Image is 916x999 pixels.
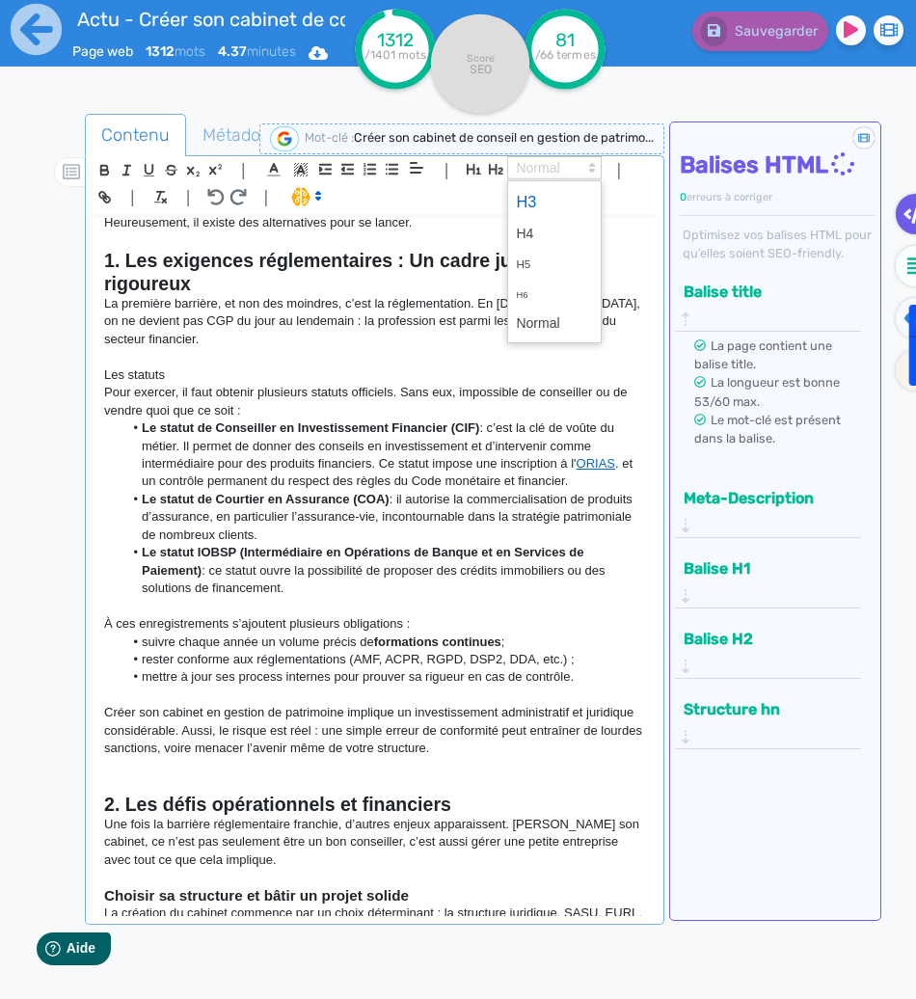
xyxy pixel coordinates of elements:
tspan: 81 [555,29,575,51]
li: : ce statut ouvre la possibilité de proposer des crédits immobiliers ou des solutions de financem... [123,544,645,597]
tspan: SEO [470,62,492,76]
strong: 2. Les défis opérationnels et financiers [104,794,451,815]
button: Structure hn [678,693,849,725]
span: | [616,157,621,183]
b: 1312 [146,43,175,60]
span: La page contient une balise title. [694,338,833,371]
strong: Le statut de Courtier en Assurance (COA) [142,492,390,506]
strong: Le statut IOBSP (Intermédiaire en Opérations de Banque et en Services de Paiement) [142,545,587,577]
span: Aligment [403,156,430,179]
span: | [241,157,246,183]
strong: 1. Les exigences réglementaires : Un cadre juridique rigoureux [104,250,579,293]
h4: Balises HTML [680,151,876,207]
span: Sauvegarder [735,23,818,40]
span: minutes [218,43,296,60]
tspan: /66 termes [535,48,596,62]
tspan: Score [467,52,495,65]
a: Contenu [85,114,186,157]
a: ORIAS [577,456,615,471]
p: Créer son cabinet en gestion de patrimoine implique un investissement administratif et juridique ... [104,704,644,757]
strong: Choisir sa structure et bâtir un projet solide [104,887,409,904]
span: | [130,184,135,210]
a: Métadonnées [186,114,326,157]
span: Le mot-clé est présent dans la balise. [694,413,842,445]
button: Balise title [678,276,849,308]
button: Meta-Description [678,482,849,514]
li: suivre chaque année un volume précis de ; [123,634,645,651]
p: La première barrière, et non des moindres, c’est la réglementation. En [DEMOGRAPHIC_DATA], on ne ... [104,295,644,348]
div: Balise H2 [678,623,859,678]
li: : il autorise la commercialisation de produits d’assurance, en particulier l’assurance-vie, incon... [123,491,645,544]
span: Page web [72,43,133,60]
span: | [263,184,268,210]
b: 4.37 [218,43,247,60]
button: Sauvegarder [692,12,828,51]
p: Heureusement, il existe des alternatives pour se lancer. [104,214,644,231]
strong: Le statut de Conseiller en Investissement Financier (CIF) [142,420,479,435]
div: Structure hn [678,693,859,748]
input: title [72,4,347,35]
span: Créer son cabinet de conseil en gestion de patrimo... [354,130,654,145]
span: erreurs à corriger [687,191,772,203]
div: Meta-Description [678,482,859,537]
a: HTML [326,114,404,157]
tspan: 1312 [377,29,414,51]
p: Les statuts [104,366,644,384]
div: Balise H1 [678,553,859,607]
span: | [445,157,449,183]
span: HTML [327,109,403,161]
span: Métadonnées [187,109,325,161]
div: Balise title [678,276,859,331]
li: rester conforme aux réglementations (AMF, ACPR, RGPD, DSP2, DDA, etc.) ; [123,651,645,668]
li: mettre à jour ses process internes pour prouver sa rigueur en cas de contrôle. [123,668,645,686]
span: 0 [680,191,687,203]
span: I.Assistant [283,185,328,208]
p: À ces enregistrements s’ajoutent plusieurs obligations : [104,615,644,633]
span: La longueur est bonne 53/60 max. [694,375,841,408]
strong: formations continues [374,634,501,649]
span: mots [146,43,205,60]
p: La création du cabinet commence par un choix déterminant : la structure juridique. SASU, EURL, po... [104,904,644,940]
img: google-serp-logo.png [270,126,299,151]
span: Mot-clé : [305,130,354,145]
p: Pour exercer, il faut obtenir plusieurs statuts officiels. Sans eux, impossible de conseiller ou ... [104,384,644,419]
p: Une fois la barrière réglementaire franchie, d’autres enjeux apparaissent. [PERSON_NAME] son cabi... [104,816,644,869]
span: | [186,184,191,210]
div: Optimisez vos balises HTML pour qu’elles soient SEO-friendly. [680,226,876,262]
li: : c’est la clé de voûte du métier. Il permet de donner des conseils en investissement et d’interv... [123,419,645,491]
tspan: /1401 mots [364,48,426,62]
span: Contenu [86,109,185,161]
button: Balise H2 [678,623,849,655]
button: Balise H1 [678,553,849,584]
